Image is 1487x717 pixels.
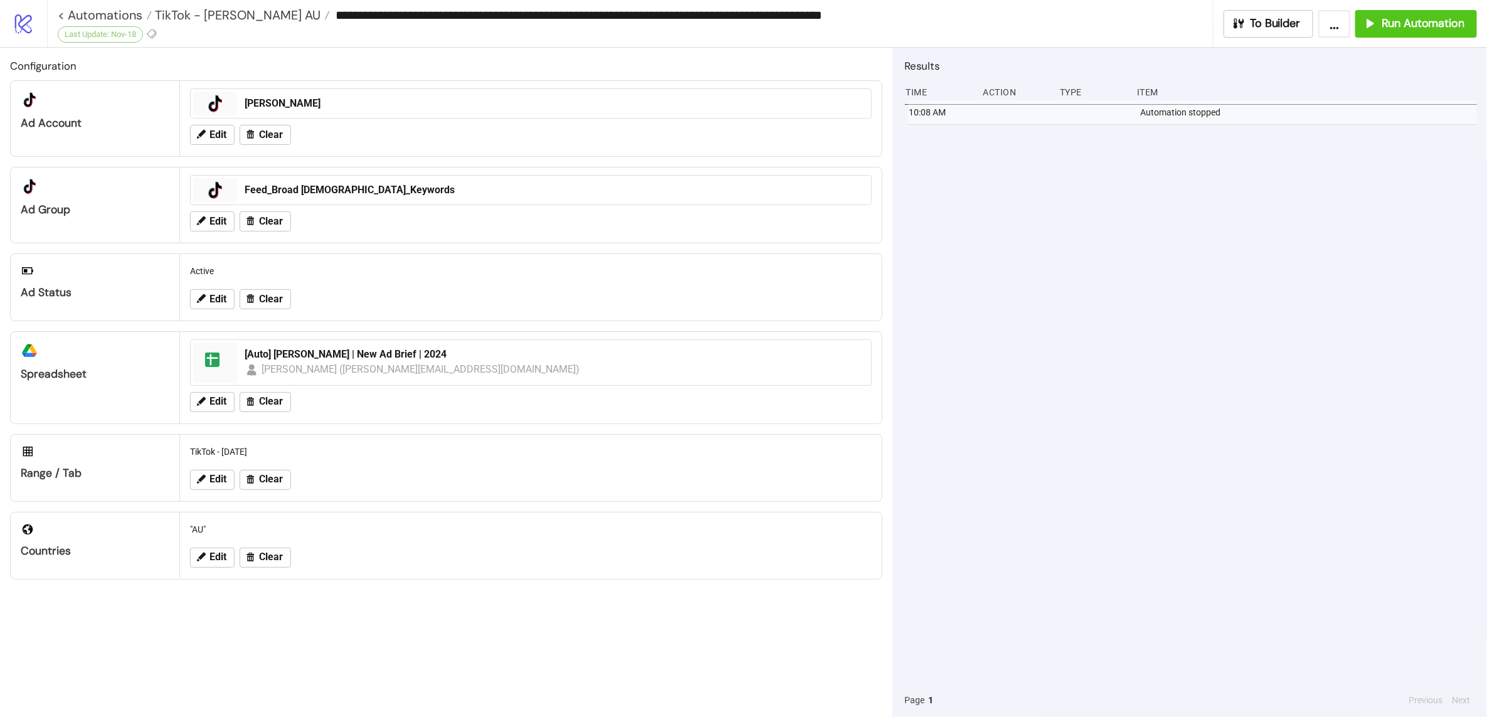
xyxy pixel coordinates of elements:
span: Clear [259,216,283,227]
button: Edit [190,470,235,490]
div: [PERSON_NAME] ([PERSON_NAME][EMAIL_ADDRESS][DOMAIN_NAME]) [262,361,580,377]
div: Item [1136,80,1477,104]
button: Clear [240,392,291,412]
span: To Builder [1251,16,1301,31]
h2: Configuration [10,58,882,74]
div: 10:08 AM [908,100,976,124]
button: Previous [1405,693,1446,707]
div: Type [1059,80,1127,104]
button: Clear [240,211,291,231]
div: Active [185,259,877,283]
div: Ad Account [21,116,169,130]
button: 1 [925,693,938,707]
div: TikTok - [DATE] [185,440,877,464]
div: Feed_Broad [DEMOGRAPHIC_DATA]_Keywords [245,183,864,197]
button: Run Automation [1355,10,1477,38]
span: Edit [209,294,226,305]
button: Clear [240,125,291,145]
button: ... [1318,10,1350,38]
div: Automation stopped [1139,100,1480,124]
a: TikTok - [PERSON_NAME] AU [152,9,330,21]
div: [Auto] [PERSON_NAME] | New Ad Brief | 2024 [245,348,864,361]
span: Edit [209,396,226,407]
div: Ad Group [21,203,169,217]
span: Edit [209,474,226,485]
button: Edit [190,125,235,145]
span: TikTok - [PERSON_NAME] AU [152,7,320,23]
span: Edit [209,129,226,141]
span: Clear [259,294,283,305]
h2: Results [905,58,1477,74]
button: Clear [240,289,291,309]
span: Run Automation [1382,16,1464,31]
button: Edit [190,289,235,309]
button: Next [1449,693,1474,707]
span: Edit [209,551,226,563]
button: Edit [190,211,235,231]
div: [PERSON_NAME] [245,97,864,110]
span: Edit [209,216,226,227]
div: Action [982,80,1050,104]
div: Time [905,80,973,104]
span: Clear [259,129,283,141]
span: Clear [259,551,283,563]
button: Clear [240,548,291,568]
a: < Automations [58,9,152,21]
div: "AU" [185,518,877,541]
button: Clear [240,470,291,490]
button: Edit [190,548,235,568]
div: Spreadsheet [21,367,169,381]
span: Clear [259,396,283,407]
div: Countries [21,544,169,558]
div: Range / Tab [21,466,169,481]
span: Page [905,693,925,707]
div: Ad Status [21,285,169,300]
button: Edit [190,392,235,412]
div: Last Update: Nov-18 [58,26,143,43]
button: To Builder [1224,10,1314,38]
span: Clear [259,474,283,485]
